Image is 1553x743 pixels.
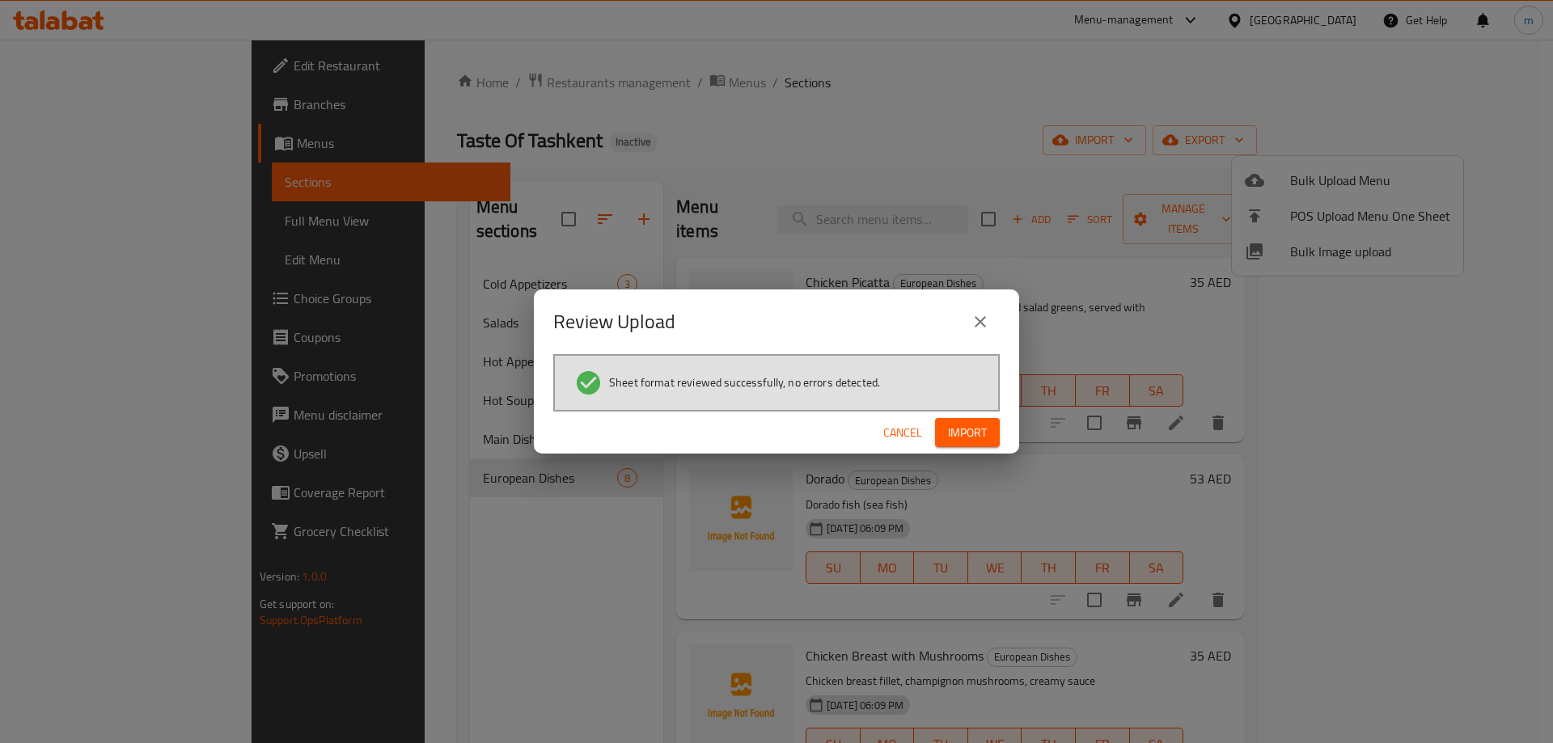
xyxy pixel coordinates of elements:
[883,423,922,443] span: Cancel
[948,423,987,443] span: Import
[553,309,675,335] h2: Review Upload
[961,302,1000,341] button: close
[877,418,929,448] button: Cancel
[935,418,1000,448] button: Import
[609,374,880,390] span: Sheet format reviewed successfully, no errors detected.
